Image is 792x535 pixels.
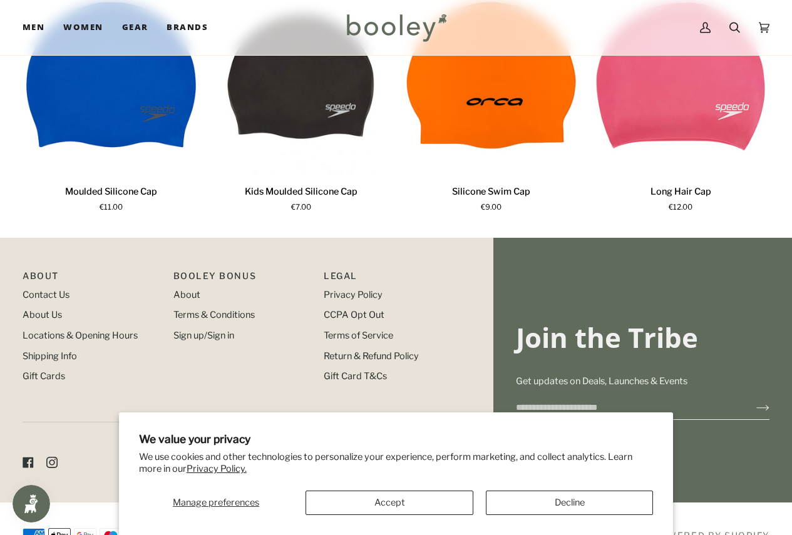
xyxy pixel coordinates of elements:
[173,289,200,300] a: About
[187,463,247,474] a: Privacy Policy.
[13,485,50,522] iframe: Button to open loyalty program pop-up
[736,397,769,417] button: Join
[23,309,62,320] a: About Us
[23,21,44,34] span: Men
[516,375,769,389] p: Get updates on Deals, Launches & Events
[516,396,736,419] input: your-email@example.com
[173,309,255,320] a: Terms & Conditions
[592,180,769,213] a: Long Hair Cap
[173,497,259,508] span: Manage preferences
[324,330,393,341] a: Terms of Service
[324,289,383,300] a: Privacy Policy
[23,350,77,362] a: Shipping Info
[324,269,462,288] p: Pipeline_Footer Sub
[403,180,580,213] a: Silicone Swim Cap
[23,330,138,341] a: Locations & Opening Hours
[481,202,501,213] span: €9.00
[324,350,419,362] a: Return & Refund Policy
[23,289,69,300] a: Contact Us
[63,21,103,34] span: Women
[23,269,161,288] p: Pipeline_Footer Main
[139,451,654,475] p: We use cookies and other technologies to personalize your experience, perform marketing, and coll...
[65,185,157,199] p: Moulded Silicone Cap
[651,185,711,199] p: Long Hair Cap
[245,185,357,199] p: Kids Moulded Silicone Cap
[669,202,692,213] span: €12.00
[291,202,311,213] span: €7.00
[173,269,312,288] p: Booley Bonus
[23,180,200,213] a: Moulded Silicone Cap
[341,9,451,46] img: Booley
[100,202,123,213] span: €11.00
[139,491,294,515] button: Manage preferences
[516,320,769,355] h3: Join the Tribe
[324,309,384,320] a: CCPA Opt Out
[486,491,653,515] button: Decline
[452,185,530,199] p: Silicone Swim Cap
[306,491,473,515] button: Accept
[324,370,387,382] a: Gift Card T&Cs
[139,432,654,446] h2: We value your privacy
[167,21,208,34] span: Brands
[212,180,389,213] a: Kids Moulded Silicone Cap
[23,370,65,382] a: Gift Cards
[122,21,148,34] span: Gear
[173,330,234,341] a: Sign up/Sign in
